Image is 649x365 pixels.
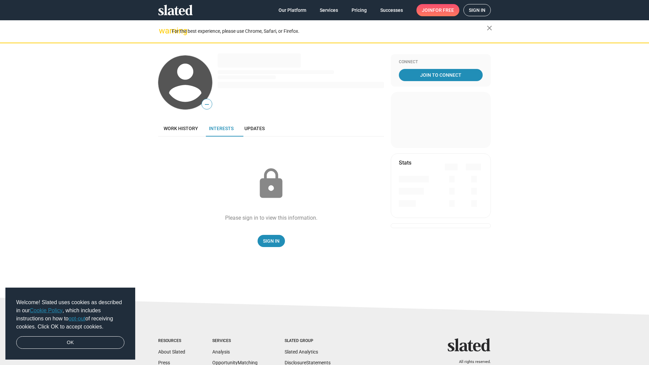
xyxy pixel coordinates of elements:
div: Services [212,338,258,344]
span: Interests [209,126,234,131]
span: for free [433,4,454,16]
a: Interests [203,120,239,137]
mat-icon: lock [254,167,288,201]
span: Pricing [352,4,367,16]
a: opt-out [69,316,86,321]
div: For the best experience, please use Chrome, Safari, or Firefox. [172,27,487,36]
a: About Slated [158,349,185,355]
a: Join To Connect [399,69,483,81]
div: Resources [158,338,185,344]
a: Successes [375,4,408,16]
mat-icon: warning [159,27,167,35]
span: Sign In [263,235,280,247]
a: Cookie Policy [30,308,63,313]
div: cookieconsent [5,288,135,360]
a: Our Platform [273,4,312,16]
a: Joinfor free [416,4,459,16]
a: Updates [239,120,270,137]
span: Sign in [469,4,485,16]
div: Slated Group [285,338,331,344]
span: — [202,100,212,109]
div: Connect [399,59,483,65]
a: Work history [158,120,203,137]
span: Welcome! Slated uses cookies as described in our , which includes instructions on how to of recei... [16,298,124,331]
a: Services [314,4,343,16]
div: Please sign in to view this information. [225,214,317,221]
span: Work history [164,126,198,131]
a: Pricing [346,4,372,16]
span: Services [320,4,338,16]
a: dismiss cookie message [16,336,124,349]
span: Updates [244,126,265,131]
a: Sign In [258,235,285,247]
a: Sign in [463,4,491,16]
mat-card-title: Stats [399,159,411,166]
span: Successes [380,4,403,16]
span: Join [422,4,454,16]
span: Join To Connect [400,69,481,81]
a: Analysis [212,349,230,355]
span: Our Platform [279,4,306,16]
mat-icon: close [485,24,494,32]
a: Slated Analytics [285,349,318,355]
